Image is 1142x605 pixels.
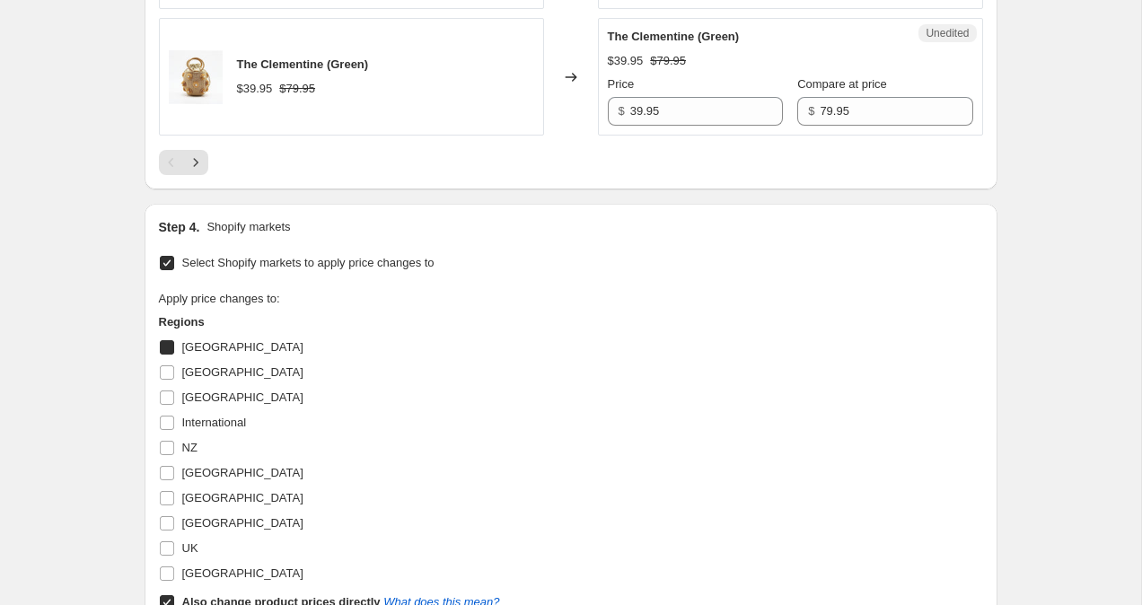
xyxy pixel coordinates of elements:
span: Apply price changes to: [159,292,280,305]
img: clem_80x.jpg [169,50,223,104]
span: $ [619,104,625,118]
span: $ [808,104,814,118]
span: [GEOGRAPHIC_DATA] [182,365,303,379]
span: Price [608,77,635,91]
nav: Pagination [159,150,208,175]
span: Unedited [926,26,969,40]
span: [GEOGRAPHIC_DATA] [182,340,303,354]
span: UK [182,541,198,555]
span: [GEOGRAPHIC_DATA] [182,466,303,479]
span: [GEOGRAPHIC_DATA] [182,491,303,504]
button: Next [183,150,208,175]
span: International [182,416,247,429]
span: NZ [182,441,198,454]
span: The Clementine (Green) [237,57,369,71]
span: Select Shopify markets to apply price changes to [182,256,435,269]
strike: $79.95 [279,80,315,98]
p: Shopify markets [206,218,290,236]
h2: Step 4. [159,218,200,236]
strike: $79.95 [650,52,686,70]
span: Compare at price [797,77,887,91]
span: [GEOGRAPHIC_DATA] [182,390,303,404]
span: The Clementine (Green) [608,30,740,43]
div: $39.95 [237,80,273,98]
div: $39.95 [608,52,644,70]
h3: Regions [159,313,500,331]
span: [GEOGRAPHIC_DATA] [182,516,303,530]
span: [GEOGRAPHIC_DATA] [182,566,303,580]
